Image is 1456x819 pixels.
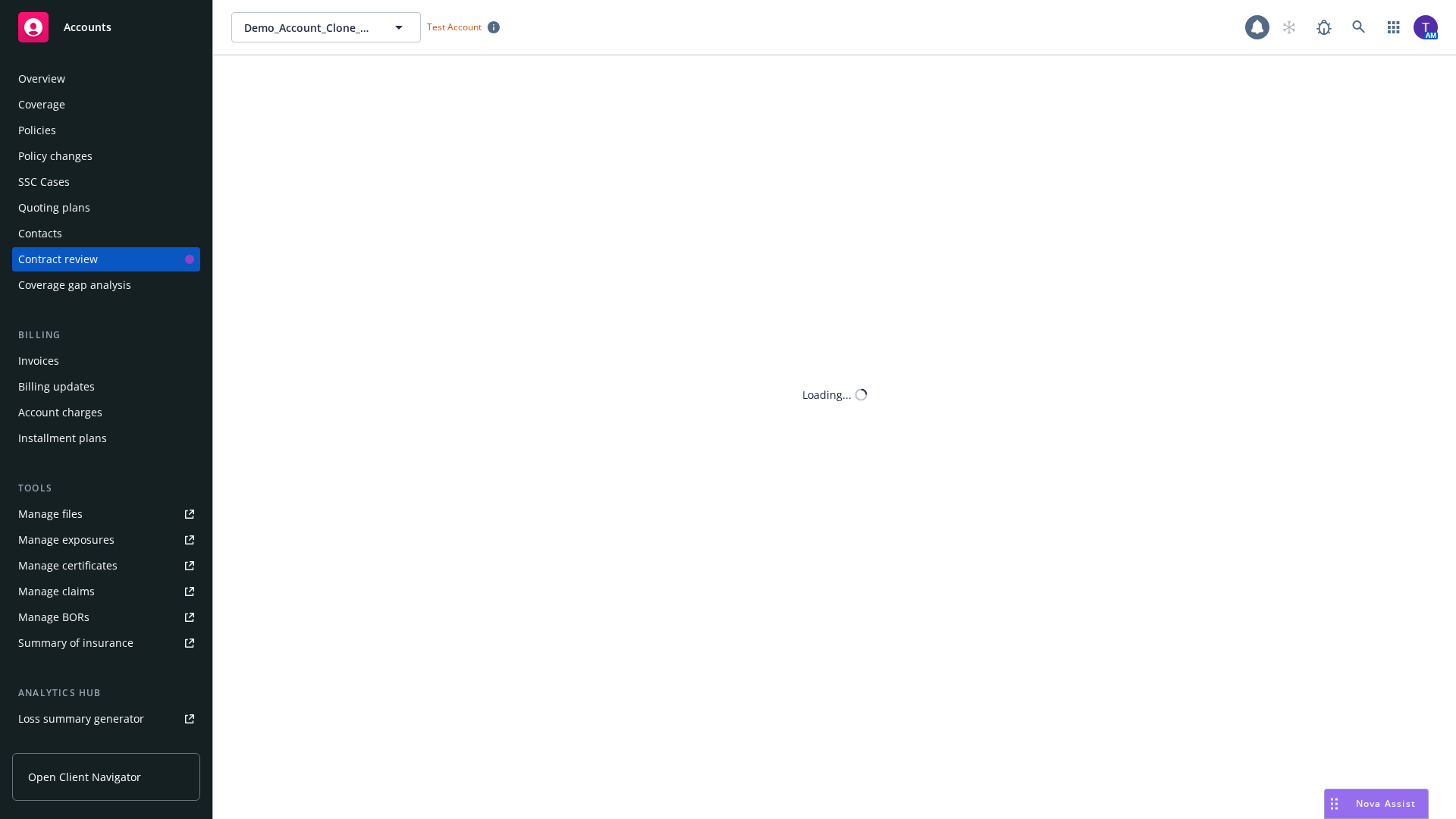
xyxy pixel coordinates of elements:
a: Policies [12,118,200,143]
a: Billing updates [12,375,200,399]
div: Policies [18,118,56,143]
div: Manage claims [18,579,95,604]
a: Summary of insurance [12,631,200,655]
div: Tools [12,481,200,496]
img: photo [1414,15,1438,39]
a: Contacts [12,221,200,246]
a: Account charges [12,400,200,425]
div: Coverage [18,93,65,117]
div: Policy changes [18,144,93,168]
a: Switch app [1379,12,1409,42]
div: Manage BORs [18,605,89,629]
a: Installment plans [12,426,200,450]
a: Manage claims [12,579,200,604]
div: Loading... [802,387,852,403]
a: Accounts [12,6,200,49]
span: Demo_Account_Clone_QA_CR_Tests_Demo [244,20,375,36]
a: Overview [12,67,200,91]
div: Billing updates [18,375,95,399]
a: Coverage gap analysis [12,273,200,297]
a: SSC Cases [12,170,200,194]
span: Nova Assist [1356,797,1416,810]
div: Account charges [18,400,102,425]
div: Coverage gap analysis [18,273,131,297]
button: Nova Assist [1324,789,1429,819]
div: Contacts [18,221,62,246]
a: Contract review [12,247,200,271]
span: Accounts [64,21,111,33]
a: Report a Bug [1309,12,1339,42]
div: Quoting plans [18,196,90,220]
button: Demo_Account_Clone_QA_CR_Tests_Demo [231,12,421,42]
a: Search [1344,12,1374,42]
div: Overview [18,67,65,91]
div: Manage exposures [18,528,115,552]
a: Invoices [12,349,200,373]
span: Open Client Navigator [28,769,141,785]
a: Manage BORs [12,605,200,629]
div: Manage files [18,502,83,526]
a: Manage exposures [12,528,200,552]
a: Policy changes [12,144,200,168]
div: Installment plans [18,426,107,450]
div: Summary of insurance [18,631,133,655]
div: SSC Cases [18,170,70,194]
a: Coverage [12,93,200,117]
div: Drag to move [1325,789,1344,818]
div: Manage certificates [18,554,118,578]
a: Start snowing [1274,12,1304,42]
span: Test Account [427,20,482,33]
a: Manage files [12,502,200,526]
a: Manage certificates [12,554,200,578]
span: Test Account [421,19,506,35]
a: Quoting plans [12,196,200,220]
div: Invoices [18,349,59,373]
a: Loss summary generator [12,707,200,731]
div: Loss summary generator [18,707,144,731]
div: Analytics hub [12,686,200,701]
div: Billing [12,328,200,343]
div: Contract review [18,247,98,271]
